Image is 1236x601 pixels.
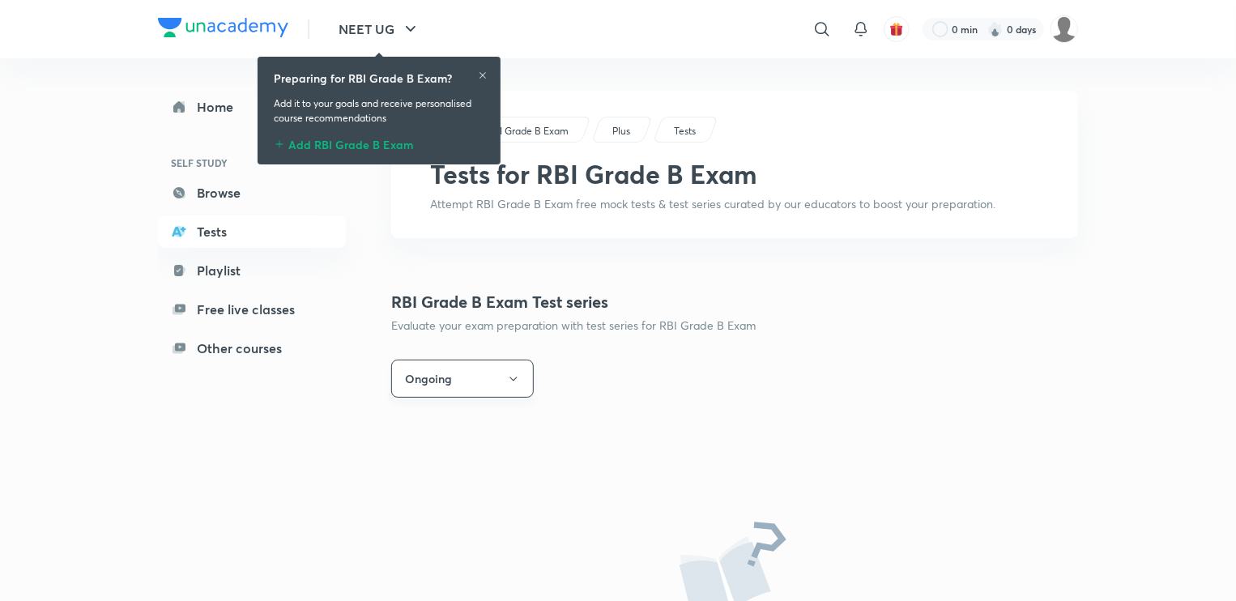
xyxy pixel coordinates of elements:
p: Attempt RBI Grade B Exam free mock tests & test series curated by our educators to boost your pre... [430,196,1039,212]
h6: SELF STUDY [158,149,346,177]
img: UshaRani [1051,15,1078,43]
a: Browse [158,177,346,209]
p: Tests [674,124,696,139]
button: Ongoing [391,360,534,398]
p: Evaluate your exam preparation with test series for RBI Grade B Exam [391,318,756,334]
a: Other courses [158,332,346,364]
h6: Preparing for RBI Grade B Exam? [274,70,452,87]
img: avatar [889,22,904,36]
p: Plus [612,124,630,139]
a: Plus [610,124,633,139]
img: Company Logo [158,18,288,37]
a: Tests [671,124,699,139]
a: Company Logo [158,18,288,41]
p: Add it to your goals and receive personalised course recommendations [274,96,484,126]
button: avatar [884,16,910,42]
a: RBI Grade B Exam [484,124,572,139]
a: Playlist [158,254,346,287]
div: Add RBI Grade B Exam [274,132,484,151]
h1: Tests for RBI Grade B Exam [430,159,1039,190]
a: Tests [158,215,346,248]
img: streak [987,21,1004,37]
h4: RBI Grade B Exam Test series [391,290,756,314]
a: Home [158,91,346,123]
p: RBI Grade B Exam [487,124,569,139]
a: Free live classes [158,293,346,326]
button: NEET UG [329,13,430,45]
